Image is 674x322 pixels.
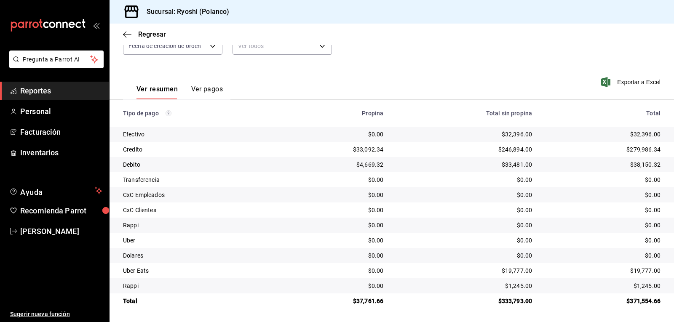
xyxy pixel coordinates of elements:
[287,160,384,169] div: $4,669.32
[20,205,102,216] span: Recomienda Parrot
[546,221,661,229] div: $0.00
[20,126,102,138] span: Facturación
[123,282,274,290] div: Rappi
[397,176,532,184] div: $0.00
[123,110,274,117] div: Tipo de pago
[20,106,102,117] span: Personal
[287,191,384,199] div: $0.00
[546,282,661,290] div: $1,245.00
[93,22,99,29] button: open_drawer_menu
[397,206,532,214] div: $0.00
[123,266,274,275] div: Uber Eats
[287,130,384,138] div: $0.00
[191,85,223,99] button: Ver pagos
[287,206,384,214] div: $0.00
[397,251,532,260] div: $0.00
[123,297,274,305] div: Total
[546,176,661,184] div: $0.00
[287,176,384,184] div: $0.00
[397,221,532,229] div: $0.00
[123,176,274,184] div: Transferencia
[128,42,201,50] span: Fecha de creación de orden
[287,297,384,305] div: $37,761.66
[136,85,178,99] button: Ver resumen
[123,130,274,138] div: Efectivo
[23,55,91,64] span: Pregunta a Parrot AI
[397,130,532,138] div: $32,396.00
[9,51,104,68] button: Pregunta a Parrot AI
[140,7,229,17] h3: Sucursal: Ryoshi (Polanco)
[20,226,102,237] span: [PERSON_NAME]
[546,191,661,199] div: $0.00
[123,30,166,38] button: Regresar
[546,130,661,138] div: $32,396.00
[546,251,661,260] div: $0.00
[123,251,274,260] div: Dolares
[397,110,532,117] div: Total sin propina
[287,236,384,245] div: $0.00
[397,236,532,245] div: $0.00
[546,145,661,154] div: $279,986.34
[123,221,274,229] div: Rappi
[123,191,274,199] div: CxC Empleados
[20,85,102,96] span: Reportes
[166,110,171,116] svg: Los pagos realizados con Pay y otras terminales son montos brutos.
[397,282,532,290] div: $1,245.00
[287,282,384,290] div: $0.00
[6,61,104,70] a: Pregunta a Parrot AI
[546,297,661,305] div: $371,554.66
[20,147,102,158] span: Inventarios
[20,186,91,196] span: Ayuda
[397,266,532,275] div: $19,777.00
[546,206,661,214] div: $0.00
[397,160,532,169] div: $33,481.00
[123,145,274,154] div: Credito
[397,297,532,305] div: $333,793.00
[546,160,661,169] div: $38,150.32
[287,266,384,275] div: $0.00
[287,251,384,260] div: $0.00
[397,191,532,199] div: $0.00
[10,310,102,319] span: Sugerir nueva función
[136,85,223,99] div: navigation tabs
[138,30,166,38] span: Regresar
[287,145,384,154] div: $33,092.34
[546,110,661,117] div: Total
[603,77,661,87] button: Exportar a Excel
[546,236,661,245] div: $0.00
[287,221,384,229] div: $0.00
[546,266,661,275] div: $19,777.00
[123,206,274,214] div: CxC Clientes
[123,160,274,169] div: Debito
[397,145,532,154] div: $246,894.00
[287,110,384,117] div: Propina
[233,37,332,55] div: Ver todos
[123,236,274,245] div: Uber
